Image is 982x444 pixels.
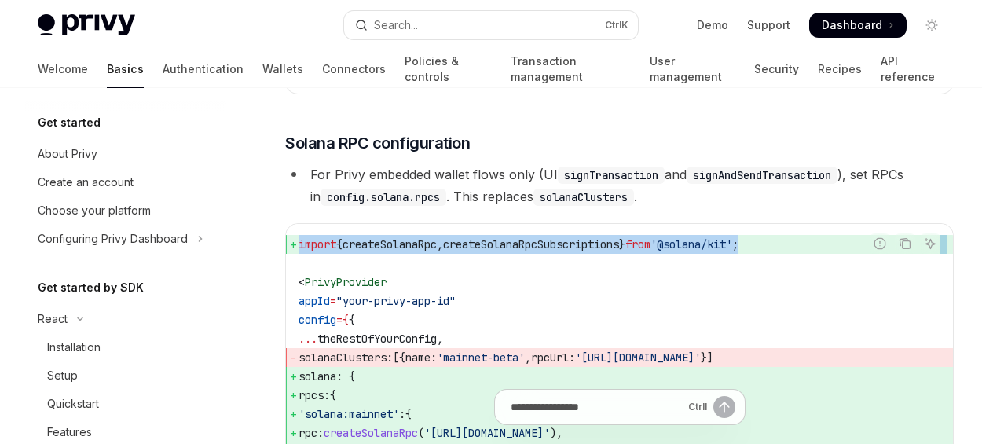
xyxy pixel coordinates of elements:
span: '[URL][DOMAIN_NAME]' [575,350,701,365]
code: signAndSendTransaction [687,167,837,184]
a: Connectors [322,50,386,88]
span: { [349,313,355,327]
button: Toggle Configuring Privy Dashboard section [25,225,226,253]
a: Welcome [38,50,88,88]
span: Solana RPC configuration [285,132,470,154]
span: ; [732,237,738,251]
span: { [336,237,343,251]
div: Installation [47,338,101,357]
div: Choose your platform [38,201,151,220]
button: Send message [713,396,735,418]
span: } [619,237,625,251]
code: signTransaction [558,167,665,184]
a: Demo [697,17,728,33]
a: Authentication [163,50,244,88]
span: "your-privy-app-id" [336,294,456,308]
button: Open search [344,11,638,39]
a: Choose your platform [25,196,226,225]
div: Quickstart [47,394,99,413]
span: from [625,237,650,251]
div: Configuring Privy Dashboard [38,229,188,248]
span: PrivyProvider [305,275,387,289]
span: , [437,237,443,251]
span: = [330,294,336,308]
span: = [336,313,343,327]
button: Copy the contents from the code block [895,233,915,254]
span: createSolanaRpc [343,237,437,251]
div: Features [47,423,92,442]
button: Report incorrect code [870,233,890,254]
a: Transaction management [511,50,631,88]
span: '@solana/kit' [650,237,732,251]
a: Policies & controls [405,50,492,88]
a: Installation [25,333,226,361]
span: theRestOfYourConfig [317,332,437,346]
input: Ask a question... [511,390,682,424]
span: Ctrl K [605,19,628,31]
a: Recipes [818,50,862,88]
span: config [299,313,336,327]
a: Create an account [25,168,226,196]
span: { [343,313,349,327]
span: , [525,350,531,365]
div: React [38,310,68,328]
div: Setup [47,366,78,385]
div: Create an account [38,173,134,192]
span: createSolanaRpcSubscriptions [443,237,619,251]
a: Support [747,17,790,33]
span: solanaClusters: [299,350,393,365]
div: About Privy [38,145,97,163]
button: Toggle dark mode [919,13,944,38]
span: , [437,332,443,346]
span: < [299,275,305,289]
span: rpcUrl: [531,350,575,365]
a: Security [754,50,799,88]
span: Dashboard [822,17,882,33]
span: solana [299,369,336,383]
a: Quickstart [25,390,226,418]
button: Toggle React section [25,305,226,333]
span: [{ [393,350,405,365]
img: light logo [38,14,135,36]
div: Search... [374,16,418,35]
h5: Get started by SDK [38,278,144,297]
span: appId [299,294,330,308]
li: For Privy embedded wallet flows only (UI and ), set RPCs in . This replaces . [285,163,954,207]
a: API reference [881,50,944,88]
code: config.solana.rpcs [321,189,446,206]
a: About Privy [25,140,226,168]
a: Setup [25,361,226,390]
button: Ask AI [920,233,940,254]
code: solanaClusters [533,189,634,206]
a: Wallets [262,50,303,88]
span: import [299,237,336,251]
a: User management [650,50,735,88]
a: Dashboard [809,13,907,38]
span: 'mainnet-beta' [437,350,525,365]
h5: Get started [38,113,101,132]
a: Basics [107,50,144,88]
span: : { [336,369,355,383]
span: ... [299,332,317,346]
span: }] [701,350,713,365]
span: name: [405,350,437,365]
